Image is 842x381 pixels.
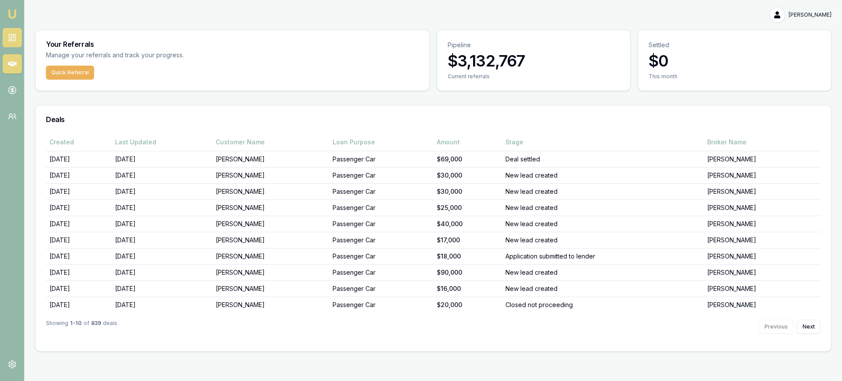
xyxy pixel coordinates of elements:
[704,199,821,216] td: [PERSON_NAME]
[46,216,112,232] td: [DATE]
[505,138,700,147] div: Stage
[437,171,498,180] div: $30,000
[797,320,821,334] button: Next
[329,280,433,297] td: Passenger Car
[437,155,498,164] div: $69,000
[112,167,212,183] td: [DATE]
[329,264,433,280] td: Passenger Car
[502,199,704,216] td: New lead created
[46,151,112,167] td: [DATE]
[212,297,329,313] td: [PERSON_NAME]
[437,138,498,147] div: Amount
[329,297,433,313] td: Passenger Car
[46,297,112,313] td: [DATE]
[46,264,112,280] td: [DATE]
[212,167,329,183] td: [PERSON_NAME]
[437,252,498,261] div: $18,000
[46,167,112,183] td: [DATE]
[7,9,18,19] img: emu-icon-u.png
[502,280,704,297] td: New lead created
[112,183,212,199] td: [DATE]
[329,199,433,216] td: Passenger Car
[329,151,433,167] td: Passenger Car
[329,183,433,199] td: Passenger Car
[46,232,112,248] td: [DATE]
[46,320,117,334] div: Showing of deals
[112,151,212,167] td: [DATE]
[437,284,498,293] div: $16,000
[448,52,620,70] h3: $3,132,767
[212,232,329,248] td: [PERSON_NAME]
[115,138,209,147] div: Last Updated
[112,216,212,232] td: [DATE]
[212,216,329,232] td: [PERSON_NAME]
[704,248,821,264] td: [PERSON_NAME]
[212,280,329,297] td: [PERSON_NAME]
[46,66,94,80] button: Quick Referral
[49,138,108,147] div: Created
[212,151,329,167] td: [PERSON_NAME]
[46,41,419,48] h3: Your Referrals
[437,236,498,245] div: $17,000
[789,11,831,18] span: [PERSON_NAME]
[212,248,329,264] td: [PERSON_NAME]
[704,183,821,199] td: [PERSON_NAME]
[112,232,212,248] td: [DATE]
[704,167,821,183] td: [PERSON_NAME]
[649,73,821,80] div: This month
[502,183,704,199] td: New lead created
[329,167,433,183] td: Passenger Car
[448,73,620,80] div: Current referrals
[329,248,433,264] td: Passenger Car
[502,232,704,248] td: New lead created
[46,116,821,123] h3: Deals
[46,183,112,199] td: [DATE]
[704,232,821,248] td: [PERSON_NAME]
[502,248,704,264] td: Application submitted to lender
[112,280,212,297] td: [DATE]
[46,248,112,264] td: [DATE]
[46,199,112,216] td: [DATE]
[212,183,329,199] td: [PERSON_NAME]
[502,151,704,167] td: Deal settled
[333,138,430,147] div: Loan Purpose
[704,280,821,297] td: [PERSON_NAME]
[112,199,212,216] td: [DATE]
[212,264,329,280] td: [PERSON_NAME]
[46,280,112,297] td: [DATE]
[112,248,212,264] td: [DATE]
[112,297,212,313] td: [DATE]
[704,216,821,232] td: [PERSON_NAME]
[46,50,270,60] p: Manage your referrals and track your progress.
[502,167,704,183] td: New lead created
[437,187,498,196] div: $30,000
[70,320,82,334] strong: 1 - 10
[704,297,821,313] td: [PERSON_NAME]
[704,151,821,167] td: [PERSON_NAME]
[112,264,212,280] td: [DATE]
[437,268,498,277] div: $90,000
[502,216,704,232] td: New lead created
[649,52,821,70] h3: $0
[649,41,821,49] p: Settled
[707,138,817,147] div: Broker Name
[502,297,704,313] td: Closed not proceeding
[329,232,433,248] td: Passenger Car
[91,320,101,334] strong: 839
[329,216,433,232] td: Passenger Car
[704,264,821,280] td: [PERSON_NAME]
[437,301,498,309] div: $20,000
[448,41,620,49] p: Pipeline
[437,203,498,212] div: $25,000
[437,220,498,228] div: $40,000
[216,138,326,147] div: Customer Name
[502,264,704,280] td: New lead created
[212,199,329,216] td: [PERSON_NAME]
